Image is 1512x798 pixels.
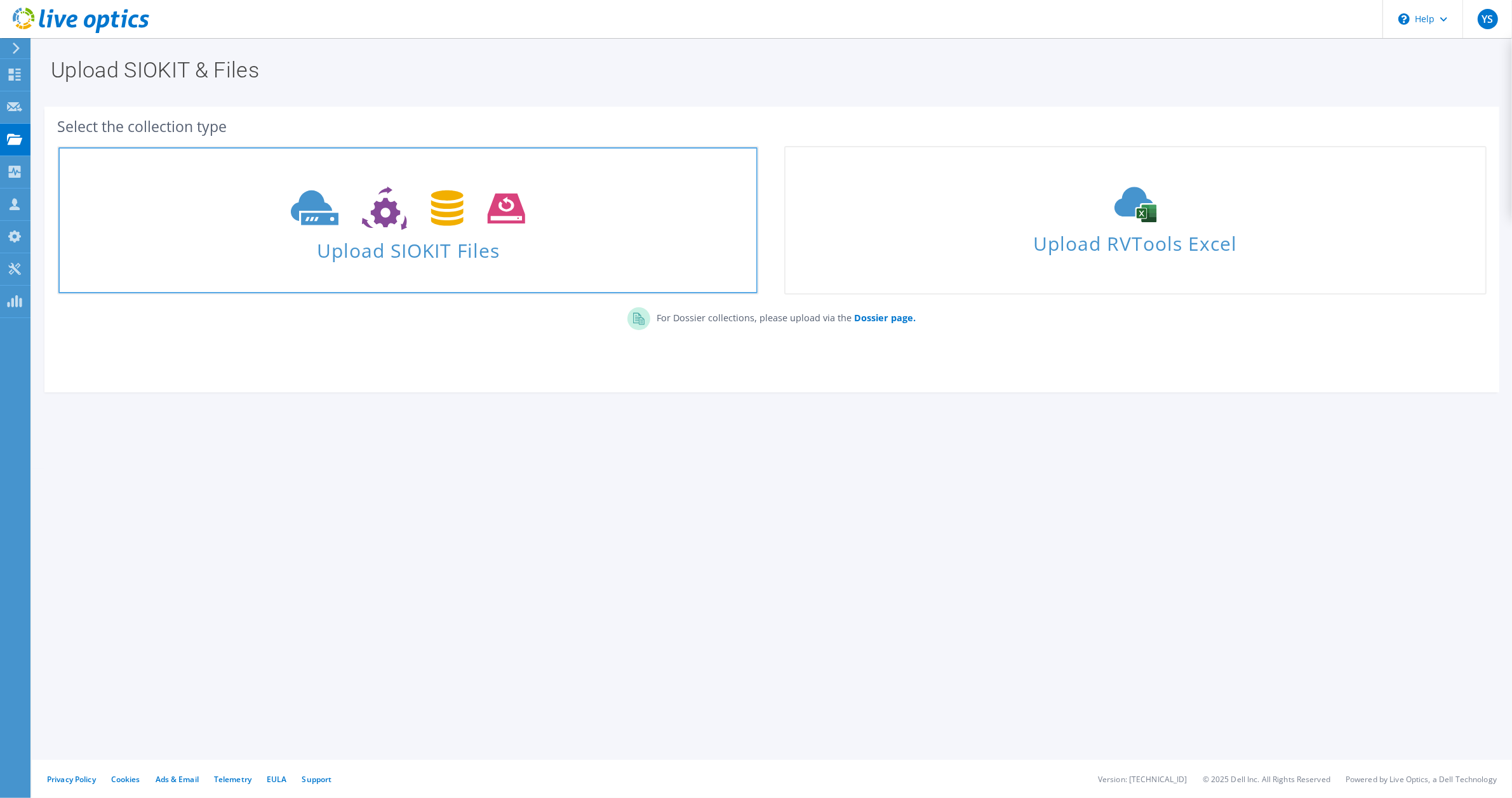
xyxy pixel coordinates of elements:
[57,119,1487,133] div: Select the collection type
[1398,13,1410,25] svg: \n
[111,774,140,785] a: Cookies
[1203,774,1330,785] li: © 2025 Dell Inc. All Rights Reserved
[214,774,251,785] a: Telemetry
[1346,774,1497,785] li: Powered by Live Optics, a Dell Technology
[854,312,916,324] b: Dossier page.
[852,312,916,324] a: Dossier page.
[1098,774,1188,785] li: Version: [TECHNICAL_ID]
[58,233,758,260] span: Upload SIOKIT Files
[156,774,199,785] a: Ads & Email
[786,227,1485,254] span: Upload RVTools Excel
[302,774,331,785] a: Support
[57,146,759,295] a: Upload SIOKIT Files
[47,774,96,785] a: Privacy Policy
[267,774,286,785] a: EULA
[51,59,1487,81] h1: Upload SIOKIT & Files
[784,146,1486,295] a: Upload RVTools Excel
[1478,9,1498,29] span: YS
[650,307,916,325] p: For Dossier collections, please upload via the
